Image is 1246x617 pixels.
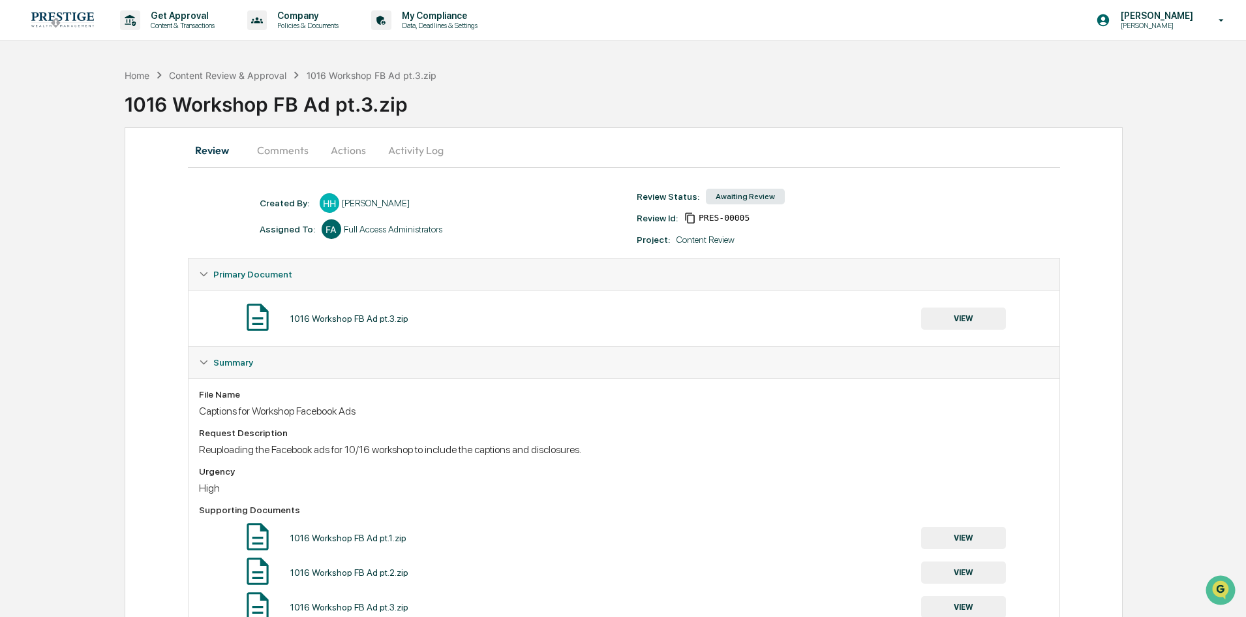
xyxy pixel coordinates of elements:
[26,189,82,202] span: Data Lookup
[169,70,286,81] div: Content Review & Approval
[342,198,410,208] div: [PERSON_NAME]
[1110,10,1200,21] p: [PERSON_NAME]
[44,113,165,123] div: We're available if you need us!
[130,221,158,231] span: Pylon
[13,166,23,176] div: 🖐️
[8,159,89,183] a: 🖐️Preclearance
[676,234,735,245] div: Content Review
[241,555,274,588] img: Document Icon
[8,184,87,208] a: 🔎Data Lookup
[125,82,1246,116] div: 1016 Workshop FB Ad pt.3.zip
[699,213,750,223] span: 505c7c14-1b24-4217-9261-50893a255b8f
[290,567,408,578] div: 1016 Workshop FB Ad pt.2.zip
[44,100,214,113] div: Start new chat
[188,134,247,166] button: Review
[637,234,670,245] div: Project:
[188,134,1060,166] div: secondary tabs example
[290,313,408,324] div: 1016 Workshop FB Ad pt.3.zip
[322,219,341,239] div: FA
[921,308,1006,330] button: VIEW
[260,198,313,208] div: Created By: ‎ ‎
[26,165,84,178] span: Preclearance
[140,10,221,21] p: Get Approval
[95,166,105,176] div: 🗄️
[13,27,237,48] p: How can we help?
[1110,21,1200,30] p: [PERSON_NAME]
[307,70,436,81] div: 1016 Workshop FB Ad pt.3.zip
[189,290,1059,346] div: Primary Document
[222,104,237,119] button: Start new chat
[247,134,319,166] button: Comments
[189,347,1059,378] div: Summary
[637,213,678,223] div: Review Id:
[319,134,378,166] button: Actions
[125,70,149,81] div: Home
[921,562,1006,584] button: VIEW
[199,466,1049,477] div: Urgency
[267,10,345,21] p: Company
[391,21,484,30] p: Data, Deadlines & Settings
[320,193,339,213] div: HH
[1204,574,1239,609] iframe: Open customer support
[199,389,1049,400] div: File Name
[199,428,1049,438] div: Request Description
[260,224,315,234] div: Assigned To:
[199,482,1049,494] div: High
[378,134,454,166] button: Activity Log
[637,191,699,202] div: Review Status:
[108,165,162,178] span: Attestations
[213,357,253,368] span: Summary
[344,224,442,234] div: Full Access Administrators
[241,301,274,334] img: Document Icon
[391,10,484,21] p: My Compliance
[267,21,345,30] p: Policies & Documents
[89,159,167,183] a: 🗄️Attestations
[241,520,274,553] img: Document Icon
[199,505,1049,515] div: Supporting Documents
[199,405,1049,417] div: Captions for Workshop Facebook Ads
[31,12,94,27] img: logo
[92,221,158,231] a: Powered byPylon
[13,191,23,201] div: 🔎
[706,189,785,204] div: Awaiting Review
[140,21,221,30] p: Content & Transactions
[199,443,1049,456] div: Reuploading the Facebook ads for 10/16 workshop to include the captions and disclosures.
[921,527,1006,549] button: VIEW
[290,602,408,612] div: 1016 Workshop FB Ad pt.3.zip
[13,100,37,123] img: 1746055101610-c473b297-6a78-478c-a979-82029cc54cd1
[189,259,1059,290] div: Primary Document
[213,269,292,279] span: Primary Document
[290,533,406,543] div: 1016 Workshop FB Ad pt.1.zip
